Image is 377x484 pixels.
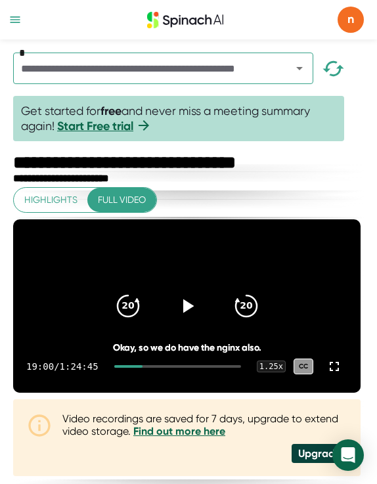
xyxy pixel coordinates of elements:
[100,104,122,118] b: free
[257,361,286,372] div: 1.25 x
[48,342,326,353] div: Okay, so we do have the nginx also.
[87,188,156,212] button: Full video
[292,444,347,463] div: Upgrade
[338,7,364,33] span: n
[290,59,309,77] button: Open
[294,359,313,374] div: CC
[14,188,88,212] button: Highlights
[24,192,78,208] span: Highlights
[133,425,225,437] a: Find out more here
[21,104,336,133] span: Get started for and never miss a meeting summary again!
[57,119,133,133] a: Start Free trial
[26,361,99,372] div: 19:00 / 1:24:45
[98,192,146,208] span: Full video
[332,439,364,471] div: Open Intercom Messenger
[62,412,347,437] div: Video recordings are saved for 7 days, upgrade to extend video storage.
